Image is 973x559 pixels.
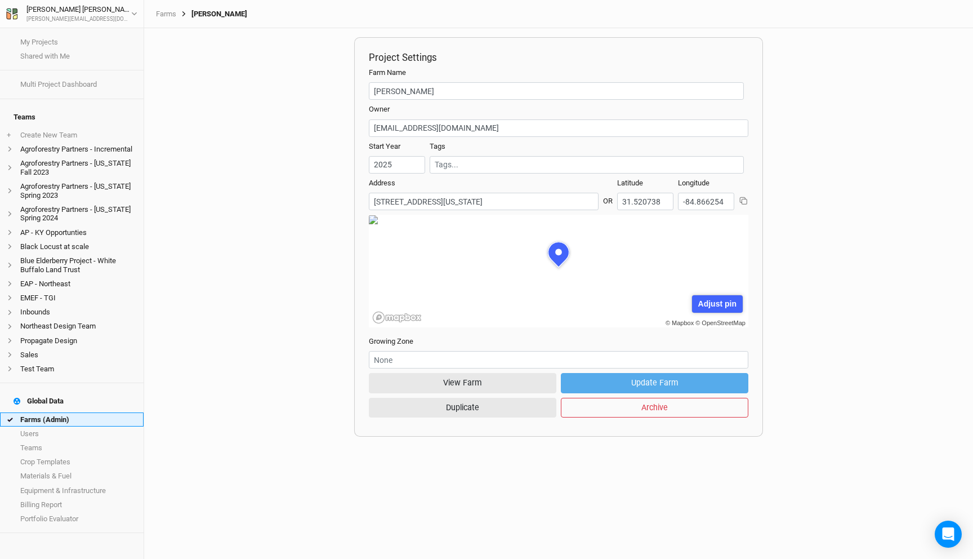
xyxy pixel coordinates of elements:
label: Tags [430,141,445,152]
input: Tags... [435,159,739,171]
a: Mapbox logo [372,311,422,324]
input: Start Year [369,156,425,174]
div: [PERSON_NAME] [176,10,247,19]
div: Global Data [14,397,64,406]
input: None [369,351,748,369]
h4: Teams [7,106,137,128]
label: Farm Name [369,68,406,78]
label: Longitude [678,178,709,188]
label: Latitude [617,178,643,188]
div: OR [603,187,613,206]
input: Longitude [678,193,734,210]
a: Farms [156,10,176,19]
h2: Project Settings [369,52,748,63]
label: Start Year [369,141,400,152]
input: jono@treesforgraziers.com [369,119,748,137]
button: Copy [739,196,748,206]
input: Latitude [617,193,673,210]
label: Owner [369,104,390,114]
a: © Mapbox [666,320,694,326]
div: Open Intercom Messenger [935,521,962,548]
a: © OpenStreetMap [695,320,746,326]
input: Address (123 James St...) [369,193,599,210]
div: [PERSON_NAME][EMAIL_ADDRESS][DOMAIN_NAME] [26,15,131,24]
div: [PERSON_NAME] [PERSON_NAME] [26,4,131,15]
label: Growing Zone [369,336,413,347]
button: [PERSON_NAME] [PERSON_NAME][PERSON_NAME][EMAIL_ADDRESS][DOMAIN_NAME] [6,3,138,24]
span: + [7,131,11,140]
input: Project/Farm Name [369,82,744,100]
button: Archive [561,398,748,418]
button: Update Farm [561,373,748,393]
div: Adjust pin [692,295,742,313]
button: View Farm [369,373,556,393]
button: Duplicate [369,398,556,418]
label: Address [369,178,395,188]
